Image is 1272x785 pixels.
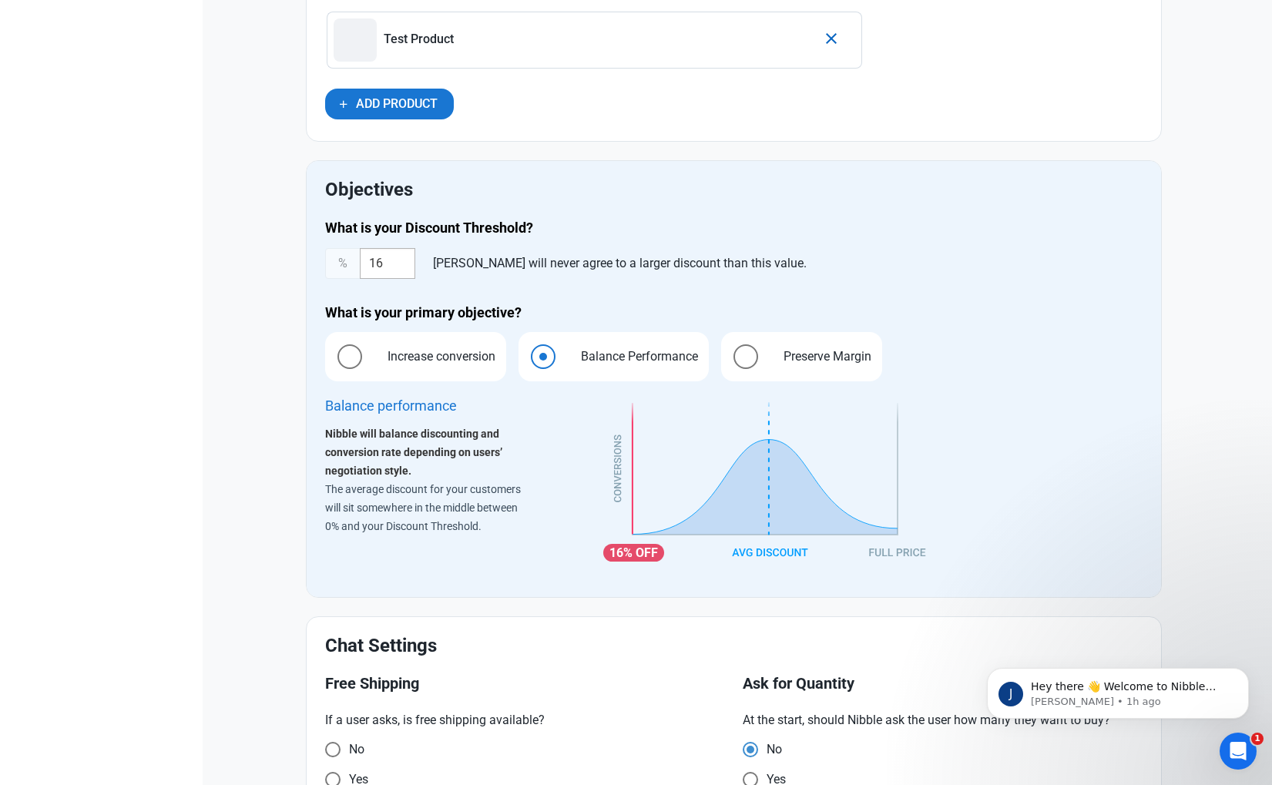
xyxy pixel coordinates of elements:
p: Test Product [384,32,669,46]
p: The average discount for your customers will sit somewhere in the middle between 0% and your Disc... [325,480,529,535]
h2: Objectives [325,179,1143,200]
span: 1 [1251,733,1264,745]
span: Add Product [356,95,438,113]
button: Add Product [325,89,454,119]
p: If a user asks, is free shipping available? [325,711,725,730]
div: 16% [603,544,664,562]
span: Increase conversion [371,347,503,366]
iframe: Intercom notifications message [964,636,1272,743]
span: Balance Performance [565,347,706,366]
div: [PERSON_NAME] will never agree to a larger discount than this value. [427,248,813,279]
span: Preserve Margin [767,347,879,366]
div: Balance performance [325,394,457,418]
p: At the start, should Nibble ask the user how many they want to buy? [743,711,1143,730]
h3: Free Shipping [325,675,725,693]
h3: Ask for Quantity [743,675,1143,693]
span: No [341,742,364,757]
strong: Nibble will balance discounting and conversion rate depending on users’ negotiation style. [325,428,502,477]
h2: Chat Settings [325,636,1143,656]
h4: What is your primary objective? [325,304,1143,322]
h4: What is your Discount Threshold? [325,219,1143,237]
span: No [758,742,782,757]
iframe: Intercom live chat [1220,733,1257,770]
img: objective-balance-performance.svg [603,394,930,572]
